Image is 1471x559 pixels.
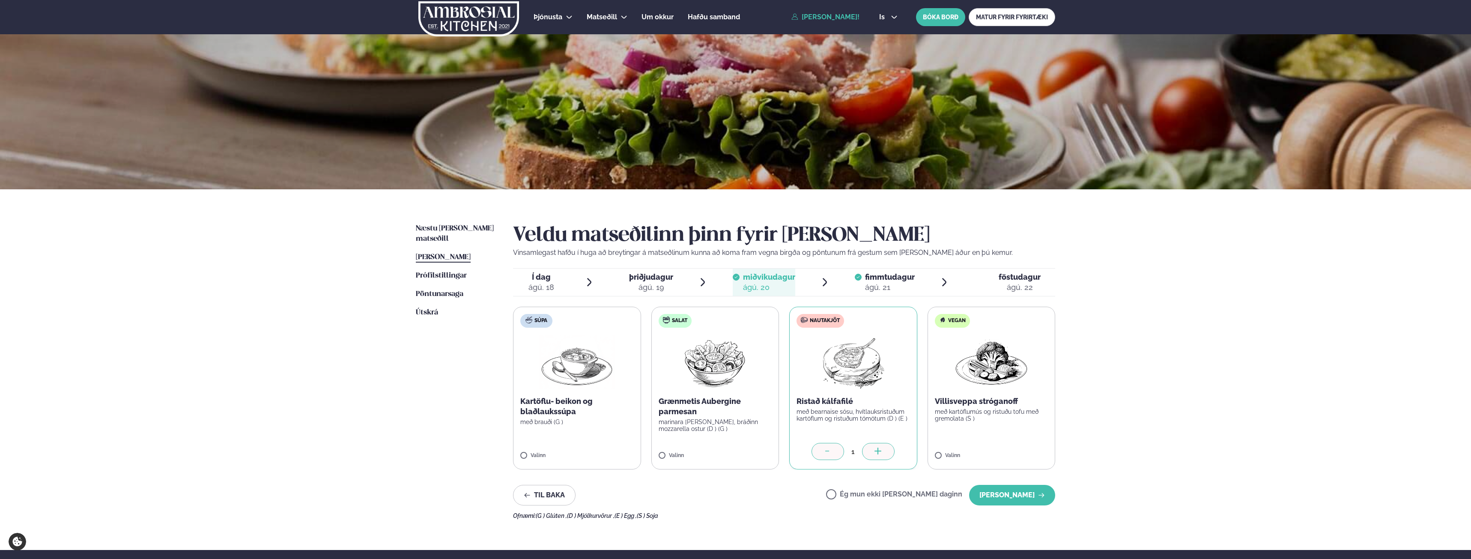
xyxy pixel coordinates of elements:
[815,335,891,389] img: Lamb-Meat.png
[999,272,1041,281] span: föstudagur
[939,317,946,323] img: Vegan.svg
[865,272,915,281] span: fimmtudagur
[663,317,670,323] img: salad.svg
[513,248,1055,258] p: Vinsamlegast hafðu í huga að breytingar á matseðlinum kunna að koma fram vegna birgða og pöntunum...
[743,282,795,293] div: ágú. 20
[416,224,496,244] a: Næstu [PERSON_NAME] matseðill
[567,512,615,519] span: (D ) Mjólkurvörur ,
[587,12,617,22] a: Matseðill
[797,408,910,422] p: með bearnaise sósu, hvítlauksristuðum kartöflum og ristuðum tómötum (D ) (E )
[642,12,674,22] a: Um okkur
[513,512,1055,519] div: Ofnæmi:
[525,317,532,323] img: soup.svg
[810,317,840,324] span: Nautakjöt
[637,512,658,519] span: (S ) Soja
[534,317,547,324] span: Súpa
[969,485,1055,505] button: [PERSON_NAME]
[999,282,1041,293] div: ágú. 22
[416,271,467,281] a: Prófílstillingar
[418,1,520,36] img: logo
[528,272,554,282] span: Í dag
[534,12,562,22] a: Þjónusta
[534,13,562,21] span: Þjónusta
[948,317,966,324] span: Vegan
[954,335,1029,389] img: Vegan.png
[528,282,554,293] div: ágú. 18
[416,272,467,279] span: Prófílstillingar
[688,12,740,22] a: Hafðu samband
[872,14,904,21] button: is
[416,252,471,263] a: [PERSON_NAME]
[688,13,740,21] span: Hafðu samband
[642,13,674,21] span: Um okkur
[416,289,463,299] a: Pöntunarsaga
[513,485,576,505] button: Til baka
[797,396,910,407] p: Ristað kálfafilé
[659,396,772,417] p: Grænmetis Aubergine parmesan
[865,282,915,293] div: ágú. 21
[416,254,471,261] span: [PERSON_NAME]
[9,533,26,550] a: Cookie settings
[416,309,438,316] span: Útskrá
[416,290,463,298] span: Pöntunarsaga
[520,419,634,425] p: með brauði (G )
[615,512,637,519] span: (E ) Egg ,
[513,224,1055,248] h2: Veldu matseðilinn þinn fyrir [PERSON_NAME]
[916,8,965,26] button: BÓKA BORÐ
[935,396,1048,407] p: Villisveppa stróganoff
[587,13,617,21] span: Matseðill
[659,419,772,432] p: marinara [PERSON_NAME], bráðinn mozzarella ostur (D ) (G )
[416,308,438,318] a: Útskrá
[844,447,862,457] div: 1
[539,335,615,389] img: Soup.png
[801,317,808,323] img: beef.svg
[969,8,1055,26] a: MATUR FYRIR FYRIRTÆKI
[791,13,859,21] a: [PERSON_NAME]!
[416,225,494,242] span: Næstu [PERSON_NAME] matseðill
[536,512,567,519] span: (G ) Glúten ,
[879,14,887,21] span: is
[743,272,795,281] span: miðvikudagur
[520,396,634,417] p: Kartöflu- beikon og blaðlaukssúpa
[935,408,1048,422] p: með kartöflumús og ristuðu tofu með gremolata (S )
[677,335,753,389] img: Salad.png
[672,317,687,324] span: Salat
[629,282,673,293] div: ágú. 19
[629,272,673,281] span: þriðjudagur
